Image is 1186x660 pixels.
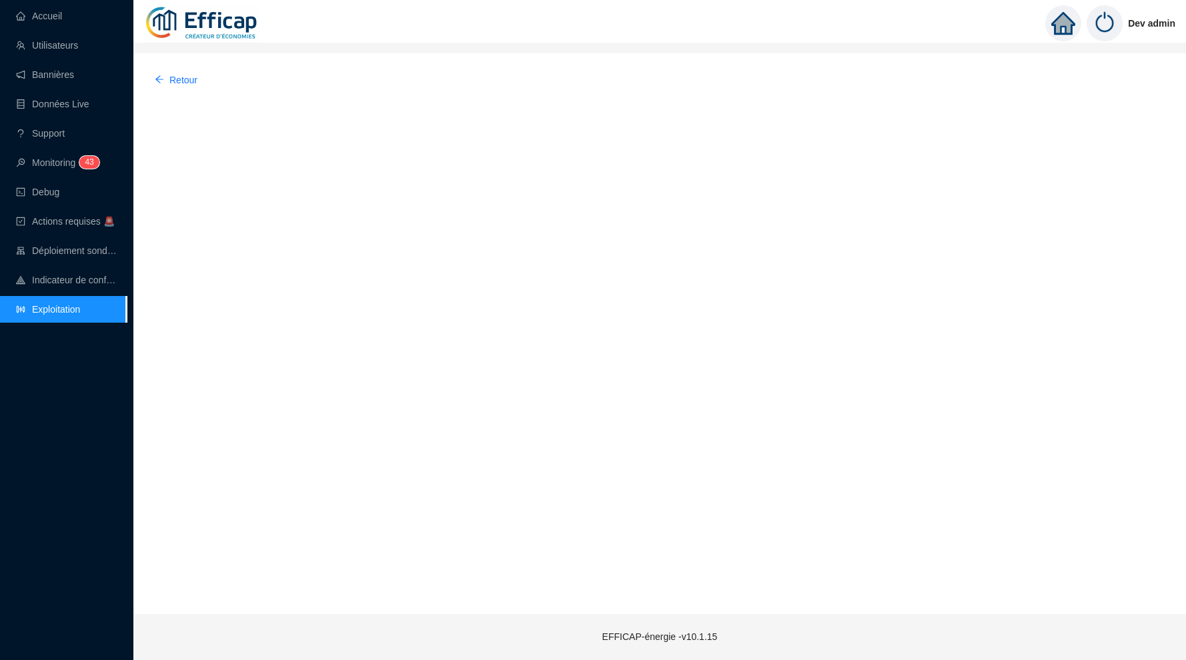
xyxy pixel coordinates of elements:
[602,631,718,642] span: EFFICAP-énergie - v10.1.15
[16,187,59,197] a: codeDebug
[89,157,94,167] span: 3
[16,128,65,139] a: questionSupport
[144,69,208,91] button: Retour
[16,69,74,80] a: notificationBannières
[155,75,164,84] span: arrow-left
[16,245,117,256] a: clusterDéploiement sondes
[16,275,117,285] a: heat-mapIndicateur de confort
[79,156,99,169] sup: 43
[16,11,62,21] a: homeAccueil
[16,157,95,168] a: monitorMonitoring43
[1051,11,1075,35] span: home
[16,40,78,51] a: teamUtilisateurs
[32,216,115,227] span: Actions requises 🚨
[1087,5,1123,41] img: power
[16,304,80,315] a: slidersExploitation
[1128,2,1175,45] span: Dev admin
[85,157,89,167] span: 4
[169,73,197,87] span: Retour
[16,99,89,109] a: databaseDonnées Live
[16,217,25,226] span: check-square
